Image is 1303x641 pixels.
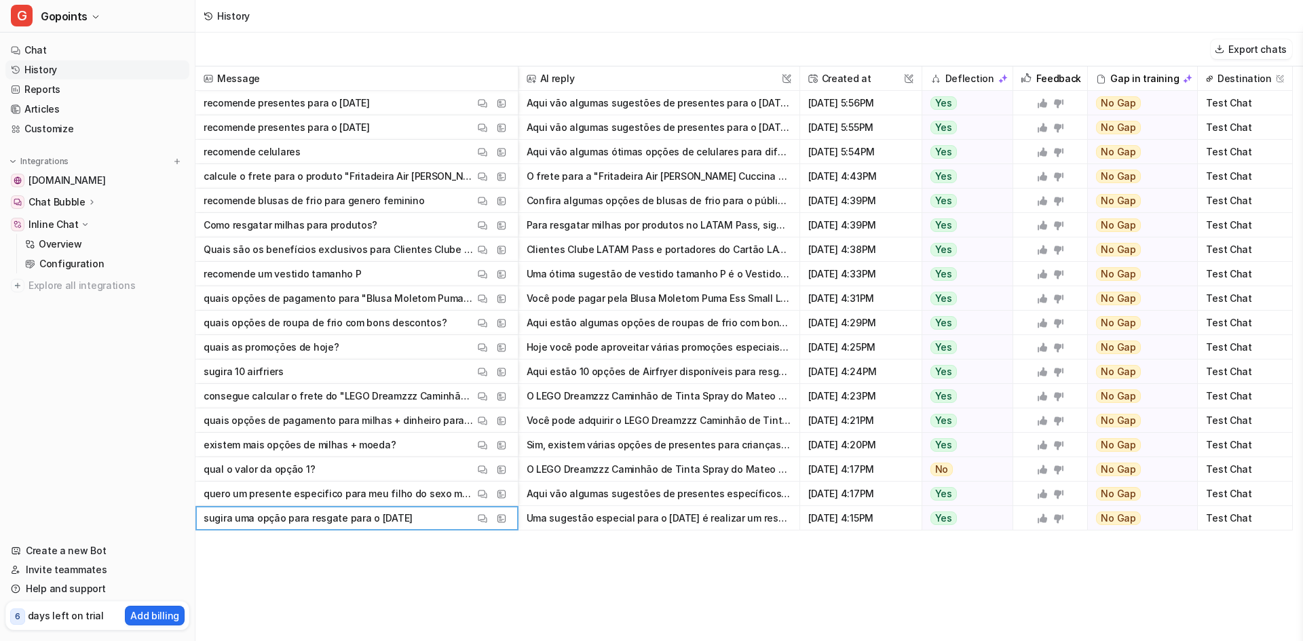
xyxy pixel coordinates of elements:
span: Yes [930,170,957,183]
button: Yes [922,384,1006,408]
span: Yes [930,389,957,403]
span: No Gap [1096,145,1141,159]
span: [DATE] 4:23PM [806,384,916,408]
button: No Gap [1088,384,1188,408]
span: No Gap [1096,438,1141,452]
button: No Gap [1088,286,1188,311]
button: Yes [922,482,1006,506]
p: consegue calcular o frete do "LEGO Dreamzzz Caminhão de Tinta Spray do Mateo" para o cep 05615-190? [204,384,474,408]
p: Integrations [20,156,69,167]
span: Destination [1203,66,1287,91]
button: Clientes Clube LATAM Pass e portadores do Cartão LATAM Pass Itaú têm acesso a benefícios exclusiv... [527,237,791,262]
button: Sim, existem várias opções de presentes para crianças que podem ser adquiridos com milhas + dinhe... [527,433,791,457]
button: No Gap [1088,482,1188,506]
span: G [11,5,33,26]
button: Yes [922,237,1006,262]
p: Como resgatar milhas para produtos? [204,213,377,237]
span: Test Chat [1203,237,1287,262]
button: Aqui estão 10 opções de Airfryer disponíveis para resgate com milhas ou milhas + dinheiro: 1. Fri... [527,360,791,384]
button: O LEGO Dreamzzz Caminhão de Tinta Spray do Mateo pode ser resgatado por 31.924 milhas, ou então p... [527,457,791,482]
span: Test Chat [1203,140,1287,164]
button: No Gap [1088,213,1188,237]
span: No [930,463,953,476]
span: [DATE] 4:29PM [806,311,916,335]
p: Quais são os benefícios exclusivos para Clientes Clube e Cartão LATAM Pass Itaú? [204,237,474,262]
div: History [217,9,250,23]
img: explore all integrations [11,279,24,292]
span: [DATE] 4:38PM [806,237,916,262]
a: History [5,60,189,79]
span: Message [201,66,512,91]
p: Configuration [39,257,104,271]
p: recomende presentes para o [DATE] [204,91,370,115]
a: Create a new Bot [5,541,189,560]
button: Yes [922,335,1006,360]
span: No Gap [1096,292,1141,305]
p: 6 [15,610,20,623]
p: quais opções de pagamento para "Blusa Moletom Puma Ess Small Logo com Capuz Masculino" [204,286,474,311]
span: [DATE] 4:31PM [806,286,916,311]
span: Test Chat [1203,360,1287,384]
button: Uma ótima sugestão de vestido tamanho P é o Vestido Colcci Canelado Feminino, que está com até 52... [527,262,791,286]
img: Chat Bubble [14,198,22,206]
span: Test Chat [1203,506,1287,530]
button: Confira algumas opções de blusas de frio para o público feminino disponíveis para resgate com mil... [527,189,791,213]
span: [DATE] 5:56PM [806,91,916,115]
span: [DATE] 4:43PM [806,164,916,189]
span: Yes [930,218,957,232]
button: Yes [922,164,1006,189]
span: Test Chat [1203,482,1287,506]
span: Test Chat [1203,91,1287,115]
p: existem mais opções de milhas + moeda? [204,433,396,457]
span: [DATE] 4:39PM [806,213,916,237]
span: [DATE] 4:17PM [806,457,916,482]
button: Aqui estão algumas opções de roupas de frio com bons descontos para você aproveitar: - Blusa Mole... [527,311,791,335]
span: No Gap [1096,365,1141,378]
button: No Gap [1088,506,1188,530]
span: Test Chat [1203,457,1287,482]
p: quais as promoções de hoje? [204,335,339,360]
span: [DATE] 4:21PM [806,408,916,433]
p: Overview [39,237,82,251]
button: Você pode adquirir o LEGO Dreamzzz Caminhão de Tinta Spray do Mateo nas seguintes opções de pagam... [527,408,791,433]
button: O frete para a "Fritadeira Air [PERSON_NAME] Cuccina BCFR06 3,5L - Preta" [PERSON_NAME] está incl... [527,164,791,189]
img: Inline Chat [14,220,22,229]
span: [DATE] 5:55PM [806,115,916,140]
a: Configuration [20,254,189,273]
span: Test Chat [1203,433,1287,457]
p: Add billing [130,608,179,623]
span: No Gap [1096,389,1141,403]
span: No Gap [1096,121,1141,134]
a: Help and support [5,579,189,598]
button: Aqui vão algumas ótimas opções de celulares para diferentes perfis: - Para custo-benefício, o Sam... [527,140,791,164]
span: No Gap [1096,170,1141,183]
button: Uma sugestão especial para o [DATE] é realizar um resgate solidário, como a doação para iniciativ... [527,506,791,530]
a: Articles [5,100,189,119]
p: quero um presente especifico para meu filho do sexo masculino com 9 anos. [204,482,474,506]
button: No Gap [1088,262,1188,286]
span: Test Chat [1203,262,1287,286]
button: Yes [922,408,1006,433]
button: Yes [922,213,1006,237]
span: [DATE] 5:54PM [806,140,916,164]
span: No Gap [1096,194,1141,208]
p: sugira 10 airfriers [204,360,284,384]
span: Yes [930,194,957,208]
button: Yes [922,506,1006,530]
button: No Gap [1088,335,1188,360]
button: Add billing [125,606,185,625]
span: No Gap [1096,96,1141,110]
button: O LEGO Dreamzzz Caminhão de Tinta Spray do Mateo tem frete incluso no valor do resgate, ou seja, ... [527,384,791,408]
span: No Gap [1096,487,1141,501]
p: recomende celulares [204,140,301,164]
button: Yes [922,262,1006,286]
span: No Gap [1096,341,1141,354]
h2: Deflection [945,66,994,91]
span: Yes [930,96,957,110]
button: Aqui vão algumas sugestões de presentes para o [DATE]: - Um mini caminhão de bombeiro para brinca... [527,91,791,115]
p: recomende um vestido tamanho P [204,262,362,286]
p: Inline Chat [29,218,79,231]
span: Created at [806,66,916,91]
button: Yes [922,286,1006,311]
span: Test Chat [1203,286,1287,311]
